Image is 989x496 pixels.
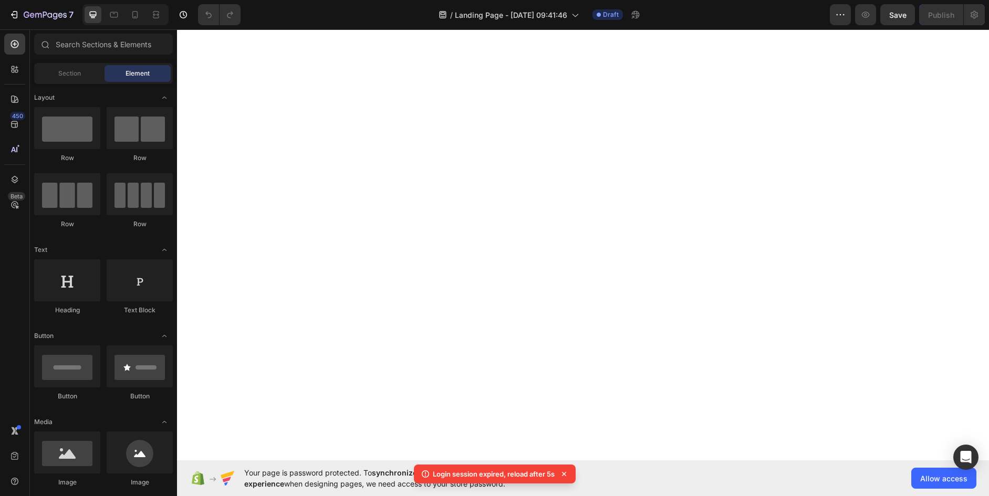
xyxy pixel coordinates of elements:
div: Open Intercom Messenger [953,445,978,470]
button: Allow access [911,468,976,489]
div: Row [34,153,100,163]
span: Layout [34,93,55,102]
button: Publish [919,4,963,25]
span: Toggle open [156,414,173,430]
input: Search Sections & Elements [34,34,173,55]
div: Row [34,219,100,229]
span: Element [126,69,150,78]
span: Toggle open [156,89,173,106]
div: Text Block [107,305,173,315]
p: 7 [69,8,74,21]
div: Publish [928,9,954,20]
span: Text [34,245,47,255]
span: Allow access [920,473,967,484]
span: Button [34,331,54,341]
iframe: Design area [177,29,989,460]
span: Toggle open [156,328,173,344]
p: Login session expired, reload after 5s [433,469,555,479]
div: Button [34,392,100,401]
button: 7 [4,4,78,25]
div: Image [34,478,100,487]
span: Draft [603,10,619,19]
span: / [450,9,453,20]
span: Save [889,10,907,19]
span: Section [58,69,81,78]
button: Save [880,4,915,25]
span: Landing Page - [DATE] 09:41:46 [455,9,567,20]
div: Undo/Redo [198,4,241,25]
div: Row [107,219,173,229]
div: Heading [34,305,100,315]
div: Row [107,153,173,163]
span: Media [34,417,53,427]
div: Image [107,478,173,487]
div: Beta [8,192,25,200]
div: 450 [10,112,25,120]
span: synchronize your theme style & enhance your experience [244,468,539,488]
span: Toggle open [156,241,173,258]
div: Button [107,392,173,401]
span: Your page is password protected. To when designing pages, we need access to your store password. [244,467,580,489]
